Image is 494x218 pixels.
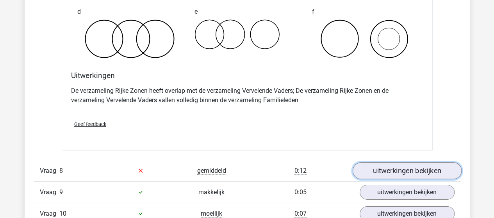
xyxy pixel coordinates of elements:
span: d [77,4,81,19]
span: Geef feedback [74,121,106,127]
p: De verzameling Rijke Zonen heeft overlap met de verzameling Vervelende Vaders; De verzameling Rij... [71,86,423,105]
span: Vraag [40,166,59,175]
span: makkelijk [198,188,225,196]
span: gemiddeld [197,167,226,175]
span: 8 [59,167,63,174]
span: 0:05 [294,188,307,196]
h4: Uitwerkingen [71,71,423,80]
a: uitwerkingen bekijken [360,185,455,200]
span: f [312,4,314,19]
span: 0:07 [294,210,307,218]
span: Vraag [40,188,59,197]
span: 10 [59,210,66,217]
span: 0:12 [294,167,307,175]
span: 9 [59,188,63,196]
a: uitwerkingen bekijken [352,162,461,179]
span: moeilijk [201,210,222,218]
span: e [194,4,198,19]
